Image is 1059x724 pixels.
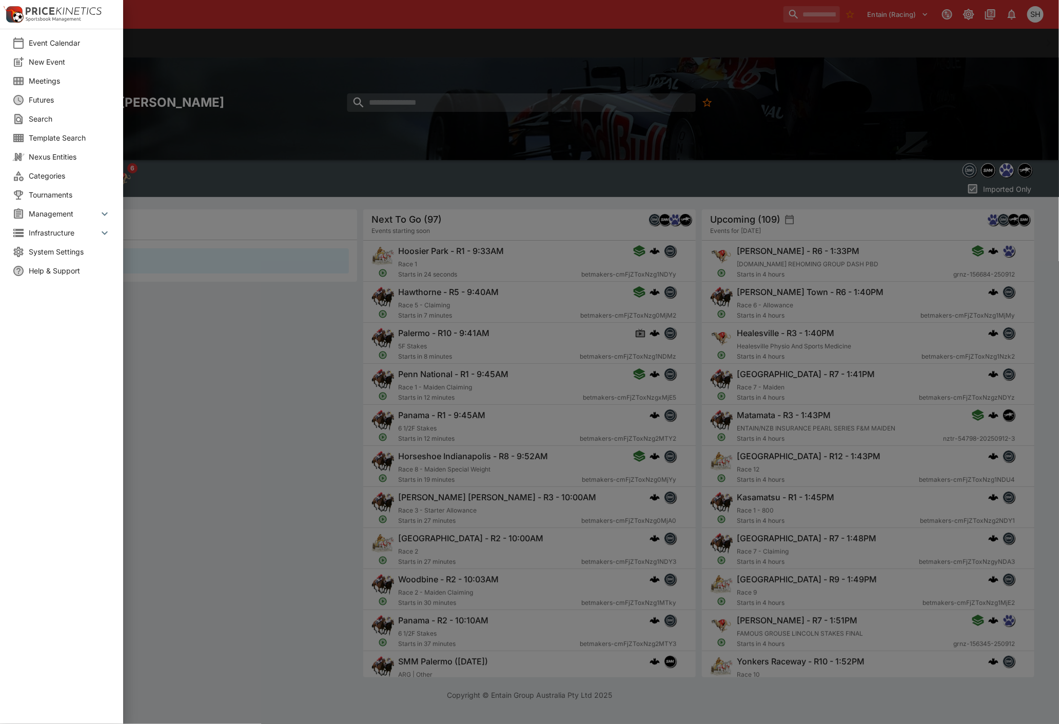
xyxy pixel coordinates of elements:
[29,94,111,105] span: Futures
[29,265,111,276] span: Help & Support
[26,17,81,22] img: Sportsbook Management
[29,189,111,200] span: Tournaments
[29,227,99,238] span: Infrastructure
[29,151,111,162] span: Nexus Entities
[29,37,111,48] span: Event Calendar
[29,246,111,257] span: System Settings
[29,75,111,86] span: Meetings
[26,7,102,15] img: PriceKinetics
[29,56,111,67] span: New Event
[29,170,111,181] span: Categories
[29,132,111,143] span: Template Search
[3,4,24,25] img: PriceKinetics Logo
[29,113,111,124] span: Search
[29,208,99,219] span: Management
